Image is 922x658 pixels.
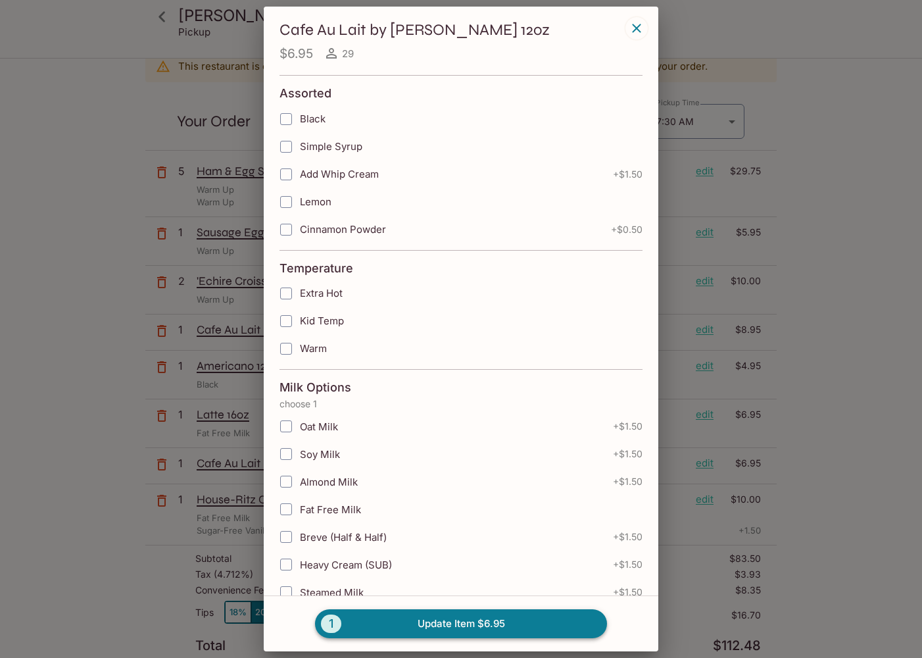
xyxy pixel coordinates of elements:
h4: Milk Options [279,380,351,395]
span: Kid Temp [300,315,344,327]
span: Simple Syrup [300,140,362,153]
span: Fat Free Milk [300,503,361,516]
h3: Cafe Au Lait by [PERSON_NAME] 12oz [279,20,621,40]
span: Heavy Cream (SUB) [300,559,392,571]
span: + $1.50 [613,532,643,542]
span: Add Whip Cream [300,168,379,180]
span: Almond Milk [300,476,358,488]
button: 1Update Item $6.95 [315,609,607,638]
span: 1 [321,615,341,633]
span: + $1.50 [613,421,643,432]
span: + $1.50 [613,559,643,570]
span: Cinnamon Powder [300,223,386,236]
span: Breve (Half & Half) [300,531,387,544]
h4: Assorted [279,86,331,101]
span: + $0.50 [611,224,643,235]
span: + $1.50 [613,169,643,180]
span: Black [300,113,326,125]
p: choose 1 [279,399,643,409]
span: Lemon [300,195,331,208]
span: + $1.50 [613,587,643,597]
span: + $1.50 [613,449,643,459]
h4: Temperature [279,261,353,276]
span: Warm [300,342,327,355]
h4: $6.95 [279,45,313,62]
span: 29 [342,47,354,60]
span: Extra Hot [300,287,343,299]
span: Soy Milk [300,448,340,461]
span: Steamed Milk [300,586,364,599]
span: + $1.50 [613,476,643,487]
span: Oat Milk [300,420,338,433]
